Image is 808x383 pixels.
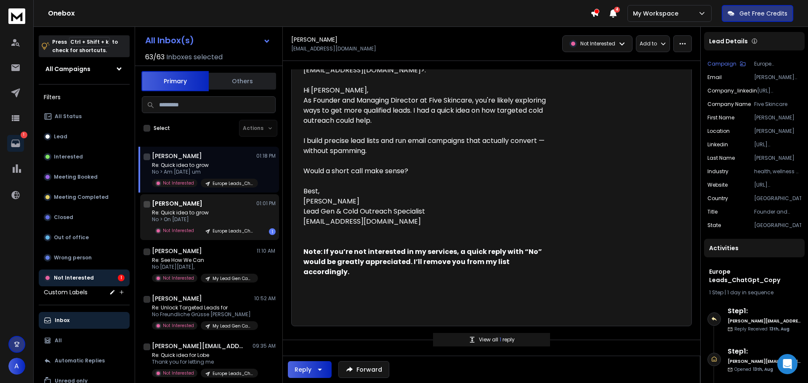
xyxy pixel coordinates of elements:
[145,52,165,62] span: 63 / 63
[54,194,109,201] p: Meeting Completed
[754,182,801,188] p: [URL][DOMAIN_NAME]
[69,37,110,47] span: Ctrl + Shift + k
[303,35,556,314] div: No
[213,228,253,234] p: Europe Leads_ChatGpt_Copy
[152,359,253,365] p: Thank you for letting me
[256,200,276,207] p: 01:01 PM
[39,209,130,226] button: Closed
[757,87,801,94] p: [URL][DOMAIN_NAME]
[118,275,125,281] div: 1
[152,209,253,216] p: Re: Quick idea to grow
[754,168,801,175] p: health, wellness & fitness
[209,72,276,90] button: Others
[54,254,92,261] p: Wrong person
[580,40,615,47] p: Not Interested
[166,52,223,62] h3: Inboxes selected
[39,169,130,185] button: Meeting Booked
[145,36,194,45] h1: All Inbox(s)
[152,257,253,264] p: Re: See How We Can
[45,65,90,73] h1: All Campaigns
[152,342,245,350] h1: [PERSON_NAME][EMAIL_ADDRESS][DOMAIN_NAME]
[754,222,801,229] p: [GEOGRAPHIC_DATA]
[39,91,130,103] h3: Filters
[288,361,332,378] button: Reply
[754,209,801,215] p: Founder and Managing Director
[709,37,748,45] p: Lead Details
[728,306,801,316] h6: Step 1 :
[338,361,389,378] button: Forward
[707,101,751,108] p: Company Name
[291,45,376,52] p: [EMAIL_ADDRESS][DOMAIN_NAME]
[707,61,736,67] p: Campaign
[754,195,801,202] p: [GEOGRAPHIC_DATA]
[707,209,718,215] p: title
[8,8,25,24] img: logo
[734,326,789,332] p: Reply Received
[44,288,88,296] h3: Custom Labels
[152,199,202,208] h1: [PERSON_NAME]
[728,358,801,365] h6: [PERSON_NAME][EMAIL_ADDRESS][DOMAIN_NAME]
[753,366,773,372] span: 13th, Aug
[54,174,98,180] p: Meeting Booked
[269,228,276,235] div: 1
[707,182,728,188] p: website
[152,152,202,160] h1: [PERSON_NAME]
[709,267,800,284] h1: Europe Leads_ChatGpt_Copy
[303,136,549,156] div: I build precise lead lists and run email campaigns that actually convert — without spamming.
[152,304,253,311] p: Re: Unlock Targeted Leads for
[709,289,800,296] div: |
[754,141,801,148] p: [URL][DOMAIN_NAME]
[728,318,801,324] h6: [PERSON_NAME][EMAIL_ADDRESS][DOMAIN_NAME]
[55,337,62,344] p: All
[152,352,253,359] p: Re: Quick idea for Lobe
[777,354,797,374] div: Open Intercom Messenger
[138,32,277,49] button: All Inbox(s)
[707,155,735,161] p: Last Name
[39,108,130,125] button: All Status
[52,38,118,55] p: Press to check for shortcuts.
[707,141,728,148] p: linkedin
[8,358,25,375] span: A
[707,128,730,135] p: location
[163,370,194,376] p: Not Interested
[55,317,69,324] p: Inbox
[213,323,253,329] p: My Lead Gen Campaign_10x
[754,155,801,161] p: [PERSON_NAME]
[141,71,209,91] button: Primary
[633,9,682,18] p: My Workspace
[213,180,253,187] p: Europe Leads_ChatGpt_Copy
[39,269,130,286] button: Not Interested1
[303,85,549,126] div: Hi [PERSON_NAME], As Founder and Managing Director at Five Skincare, you're likely exploring ways...
[163,227,194,234] p: Not Interested
[707,61,746,67] button: Campaign
[754,114,801,121] p: [PERSON_NAME]
[21,132,27,138] p: 1
[500,336,502,343] span: 1
[754,101,801,108] p: Five Skincare
[55,357,105,364] p: Automatic Replies
[257,248,276,254] p: 11:10 AM
[152,247,202,255] h1: [PERSON_NAME]
[707,195,728,202] p: Country
[707,87,757,94] p: company_linkedin
[254,295,276,302] p: 10:52 AM
[152,294,202,303] h1: [PERSON_NAME]
[152,169,253,175] p: No > Am [DATE] um
[754,128,801,135] p: [PERSON_NAME]
[754,61,801,67] p: Europe Leads_ChatGpt_Copy
[55,113,82,120] p: All Status
[39,352,130,369] button: Automatic Replies
[39,61,130,77] button: All Campaigns
[48,8,590,18] h1: Onebox
[39,128,130,145] button: Lead
[213,370,253,377] p: Europe Leads_ChatGpt_Copy
[54,153,83,160] p: Interested
[39,249,130,266] button: Wrong person
[152,162,253,169] p: Re: Quick idea to grow
[640,40,657,47] p: Add to
[303,196,549,227] div: [PERSON_NAME] Lead Gen & Cold Outreach Specialist [EMAIL_ADDRESS][DOMAIN_NAME]
[704,239,805,257] div: Activities
[252,343,276,349] p: 09:35 AM
[39,312,130,329] button: Inbox
[739,9,787,18] p: Get Free Credits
